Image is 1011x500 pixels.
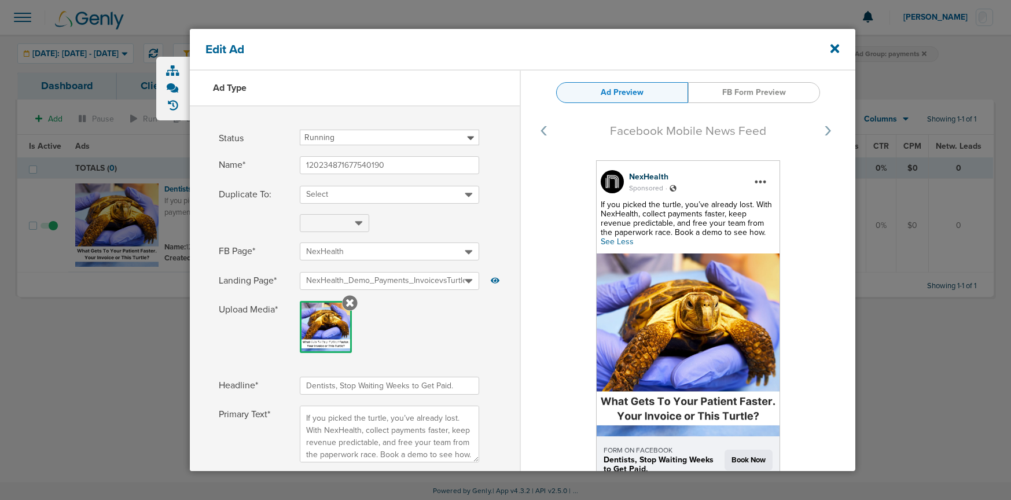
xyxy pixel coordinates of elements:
[663,182,670,192] span: .
[629,171,775,183] div: NexHealth
[629,183,663,193] span: Sponsored
[597,253,780,436] img: 1Kjm8QAAAAZJREFUAwDZHBgb8HyW3AAAAABJRU5ErkJggg==
[688,82,820,103] a: FB Form Preview
[556,82,688,103] a: Ad Preview
[304,133,334,142] span: Running
[610,124,766,138] span: Facebook Mobile News Feed
[219,242,288,260] span: FB Page*
[306,275,595,285] span: NexHealth_Demo_Payments_InvoicevsTurtle_Dental_[DATE]?9658027&oid=3189
[306,189,328,199] span: Select
[300,406,479,462] textarea: Primary Text*
[219,301,288,353] span: Upload Media*
[604,455,721,474] div: Dentists, Stop Waiting Weeks to Get Paid.
[219,186,288,204] span: Duplicate To:
[601,170,624,193] img: 314946456_5697111233699977_7800688554055235061_n.jpg
[300,377,479,395] input: Headline*
[205,42,776,57] h4: Edit Ad
[213,82,247,94] h3: Ad Type
[219,406,288,462] span: Primary Text*
[219,272,288,290] span: Landing Page*
[601,237,634,247] span: See Less
[219,130,288,148] span: Status
[601,200,772,237] span: If you picked the turtle, you’ve already lost. With NexHealth, collect payments faster, keep reve...
[219,377,288,395] span: Headline*
[604,446,721,455] div: FORM ON FACEBOOK
[300,156,479,174] input: Name*
[521,111,855,245] img: svg+xml;charset=UTF-8,%3Csvg%20width%3D%22125%22%20height%3D%2250%22%20xmlns%3D%22http%3A%2F%2Fww...
[725,450,773,470] span: Book Now
[219,156,288,174] span: Name*
[306,247,344,256] span: NexHealth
